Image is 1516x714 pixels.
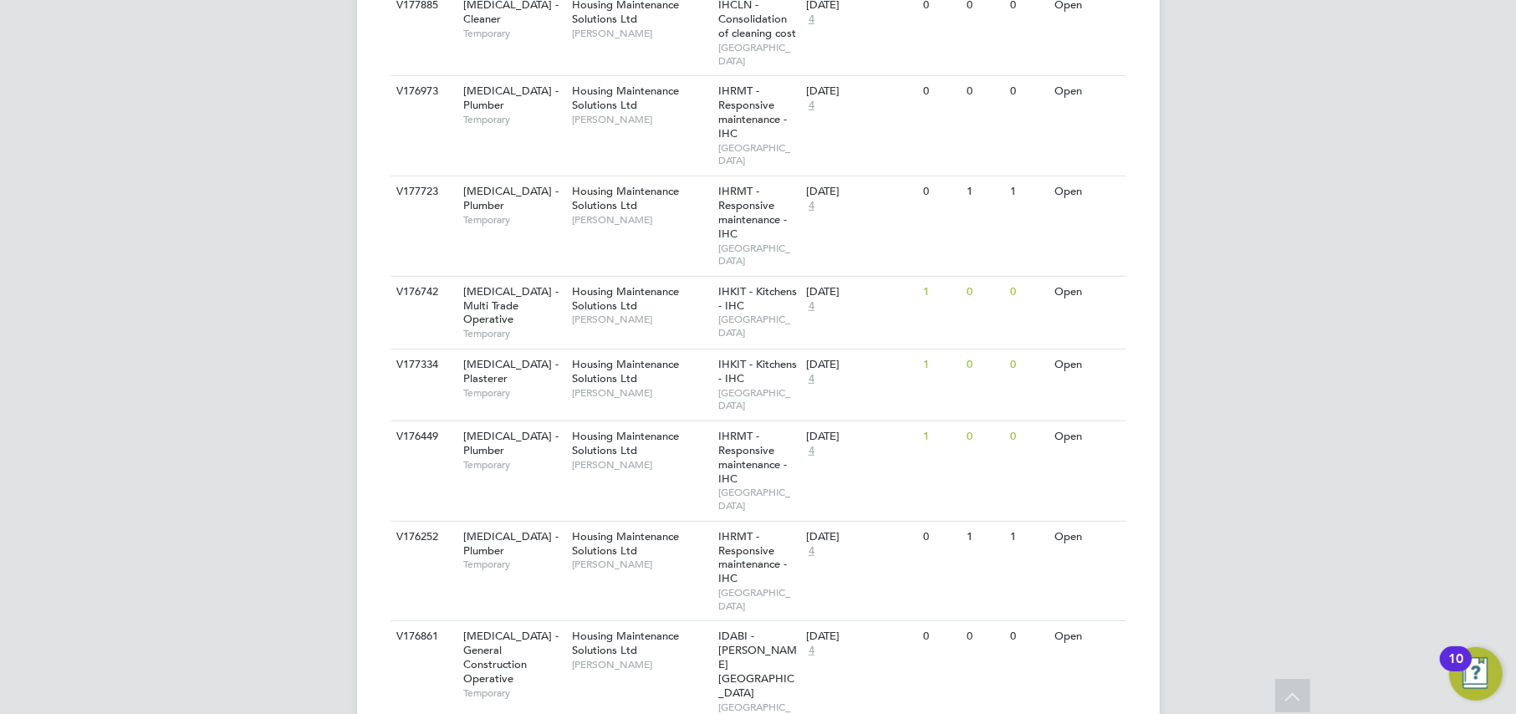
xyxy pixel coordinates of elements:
span: [GEOGRAPHIC_DATA] [718,242,798,268]
span: 4 [806,444,817,458]
span: [PERSON_NAME] [572,313,710,326]
div: V176449 [393,421,452,452]
div: 0 [1007,76,1050,107]
div: [DATE] [806,285,915,299]
span: Housing Maintenance Solutions Ltd [572,284,679,313]
div: 10 [1448,659,1463,681]
span: IHKIT - Kitchens - IHC [718,284,797,313]
span: IHRMT - Responsive maintenance - IHC [718,429,787,486]
div: 0 [1007,349,1050,380]
span: 4 [806,299,817,314]
span: [PERSON_NAME] [572,458,710,472]
div: 0 [962,277,1006,308]
div: 0 [962,421,1006,452]
div: 0 [1007,621,1050,652]
div: [DATE] [806,358,915,372]
div: [DATE] [806,530,915,544]
span: [GEOGRAPHIC_DATA] [718,386,798,412]
span: [MEDICAL_DATA] - Plumber [463,529,559,558]
span: IHKIT - Kitchens - IHC [718,357,797,385]
div: 0 [962,349,1006,380]
span: Housing Maintenance Solutions Ltd [572,184,679,212]
div: 0 [962,621,1006,652]
span: 4 [806,372,817,386]
div: 0 [1007,277,1050,308]
span: Housing Maintenance Solutions Ltd [572,529,679,558]
div: [DATE] [806,430,915,444]
div: V176742 [393,277,452,308]
span: [PERSON_NAME] [572,558,710,571]
span: IHRMT - Responsive maintenance - IHC [718,84,787,140]
div: 1 [919,349,962,380]
span: IHRMT - Responsive maintenance - IHC [718,529,787,586]
div: 1 [962,522,1006,553]
span: [GEOGRAPHIC_DATA] [718,486,798,512]
div: 0 [919,522,962,553]
span: Housing Maintenance Solutions Ltd [572,429,679,457]
div: 0 [919,176,962,207]
span: [GEOGRAPHIC_DATA] [718,41,798,67]
div: 0 [919,76,962,107]
span: [PERSON_NAME] [572,213,710,227]
span: [GEOGRAPHIC_DATA] [718,313,798,339]
div: V177723 [393,176,452,207]
span: 4 [806,13,817,27]
div: Open [1050,349,1123,380]
div: 0 [919,621,962,652]
div: 1 [1007,522,1050,553]
span: Temporary [463,213,564,227]
div: 1 [962,176,1006,207]
span: Housing Maintenance Solutions Ltd [572,629,679,657]
span: [PERSON_NAME] [572,658,710,671]
div: V177334 [393,349,452,380]
span: [GEOGRAPHIC_DATA] [718,141,798,167]
div: Open [1050,421,1123,452]
div: V176973 [393,76,452,107]
div: 1 [919,277,962,308]
div: Open [1050,621,1123,652]
span: [MEDICAL_DATA] - Plumber [463,84,559,112]
div: Open [1050,76,1123,107]
span: [PERSON_NAME] [572,27,710,40]
button: Open Resource Center, 10 new notifications [1449,647,1503,701]
div: 1 [919,421,962,452]
span: Temporary [463,686,564,700]
span: [GEOGRAPHIC_DATA] [718,586,798,612]
div: V176861 [393,621,452,652]
span: 4 [806,544,817,558]
span: Housing Maintenance Solutions Ltd [572,84,679,112]
span: IHRMT - Responsive maintenance - IHC [718,184,787,241]
span: Temporary [463,386,564,400]
span: IDABI - [PERSON_NAME][GEOGRAPHIC_DATA] [718,629,797,700]
div: 0 [962,76,1006,107]
span: [PERSON_NAME] [572,113,710,126]
div: 1 [1007,176,1050,207]
span: [PERSON_NAME] [572,386,710,400]
span: Temporary [463,458,564,472]
div: [DATE] [806,185,915,199]
div: [DATE] [806,630,915,644]
span: [MEDICAL_DATA] - Multi Trade Operative [463,284,559,327]
div: Open [1050,277,1123,308]
span: [MEDICAL_DATA] - Plumber [463,429,559,457]
div: [DATE] [806,84,915,99]
span: Temporary [463,558,564,571]
div: Open [1050,522,1123,553]
div: Open [1050,176,1123,207]
span: Housing Maintenance Solutions Ltd [572,357,679,385]
span: [MEDICAL_DATA] - Plumber [463,184,559,212]
span: 4 [806,99,817,113]
div: V176252 [393,522,452,553]
span: 4 [806,644,817,658]
span: Temporary [463,27,564,40]
span: [MEDICAL_DATA] - General Construction Operative [463,629,559,686]
span: [MEDICAL_DATA] - Plasterer [463,357,559,385]
span: 4 [806,199,817,213]
span: Temporary [463,113,564,126]
span: Temporary [463,327,564,340]
div: 0 [1007,421,1050,452]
